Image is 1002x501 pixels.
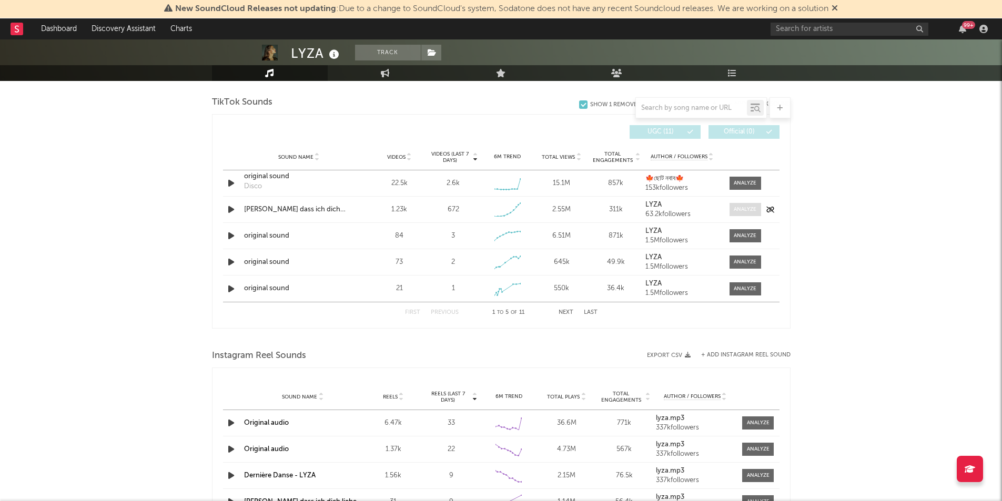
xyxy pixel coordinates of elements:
[483,393,535,401] div: 6M Trend
[636,104,747,113] input: Search by song name or URL
[34,18,84,39] a: Dashboard
[244,472,316,479] a: Dernière Danse - LYZA
[244,171,354,182] a: original sound
[537,283,586,294] div: 550k
[591,283,640,294] div: 36.4k
[645,280,718,288] a: LYZA
[383,394,398,400] span: Reels
[645,211,718,218] div: 63.2k followers
[175,5,828,13] span: : Due to a change to SoundCloud's system, Sodatone does not have any recent Soundcloud releases. ...
[656,494,735,501] a: lyza.mp3
[540,418,593,428] div: 36.6M
[451,257,455,268] div: 2
[656,424,735,432] div: 337k followers
[715,129,764,135] span: Official ( 0 )
[771,23,928,36] input: Search for artists
[540,471,593,481] div: 2.15M
[591,205,640,215] div: 311k
[656,467,684,474] strong: lyza.mp3
[645,290,718,297] div: 1.5M followers
[656,451,735,458] div: 337k followers
[367,418,420,428] div: 6.47k
[431,310,459,315] button: Previous
[511,310,517,315] span: of
[537,257,586,268] div: 645k
[405,310,420,315] button: First
[645,263,718,271] div: 1.5M followers
[497,310,503,315] span: to
[630,125,701,139] button: UGC(11)
[701,352,791,358] button: + Add Instagram Reel Sound
[645,254,662,261] strong: LYZA
[598,444,651,455] div: 567k
[645,228,718,235] a: LYZA
[598,471,651,481] div: 76.5k
[483,153,532,161] div: 6M Trend
[591,231,640,241] div: 871k
[429,151,471,163] span: Videos (last 7 days)
[447,178,460,189] div: 2.6k
[448,205,459,215] div: 672
[387,154,406,160] span: Videos
[559,310,573,315] button: Next
[542,154,575,160] span: Total Views
[425,471,478,481] div: 9
[375,205,424,215] div: 1.23k
[244,446,289,453] a: Original audio
[645,185,718,192] div: 153k followers
[355,45,421,60] button: Track
[375,231,424,241] div: 84
[656,477,735,484] div: 337k followers
[537,231,586,241] div: 6.51M
[656,441,684,448] strong: lyza.mp3
[598,418,651,428] div: 771k
[636,129,685,135] span: UGC ( 11 )
[425,444,478,455] div: 22
[244,231,354,241] a: original sound
[451,231,455,241] div: 3
[656,467,735,475] a: lyza.mp3
[480,306,538,319] div: 1 5 11
[598,391,644,403] span: Total Engagements
[537,178,586,189] div: 15.1M
[244,257,354,268] a: original sound
[664,393,721,400] span: Author / Followers
[244,283,354,294] a: original sound
[645,175,718,182] a: 🍁ছোট নবাব🍁
[691,352,791,358] div: + Add Instagram Reel Sound
[375,178,424,189] div: 22.5k
[962,21,975,29] div: 99 +
[584,310,598,315] button: Last
[645,175,684,182] strong: 🍁ছোট নবাব🍁
[278,154,313,160] span: Sound Name
[537,205,586,215] div: 2.55M
[540,444,593,455] div: 4.73M
[291,45,342,62] div: LYZA
[212,96,272,109] span: TikTok Sounds
[452,283,455,294] div: 1
[282,394,317,400] span: Sound Name
[651,154,707,160] span: Author / Followers
[647,352,691,359] button: Export CSV
[645,237,718,244] div: 1.5M followers
[591,178,640,189] div: 857k
[591,257,640,268] div: 49.9k
[425,391,471,403] span: Reels (last 7 days)
[425,418,478,428] div: 33
[645,254,718,261] a: LYZA
[163,18,199,39] a: Charts
[367,471,420,481] div: 1.56k
[212,350,306,362] span: Instagram Reel Sounds
[175,5,336,13] span: New SoundCloud Releases not updating
[709,125,780,139] button: Official(0)
[656,494,684,500] strong: lyza.mp3
[656,441,735,448] a: lyza.mp3
[645,280,662,287] strong: LYZA
[244,205,354,215] a: [PERSON_NAME] dass ich dich liebe
[832,5,838,13] span: Dismiss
